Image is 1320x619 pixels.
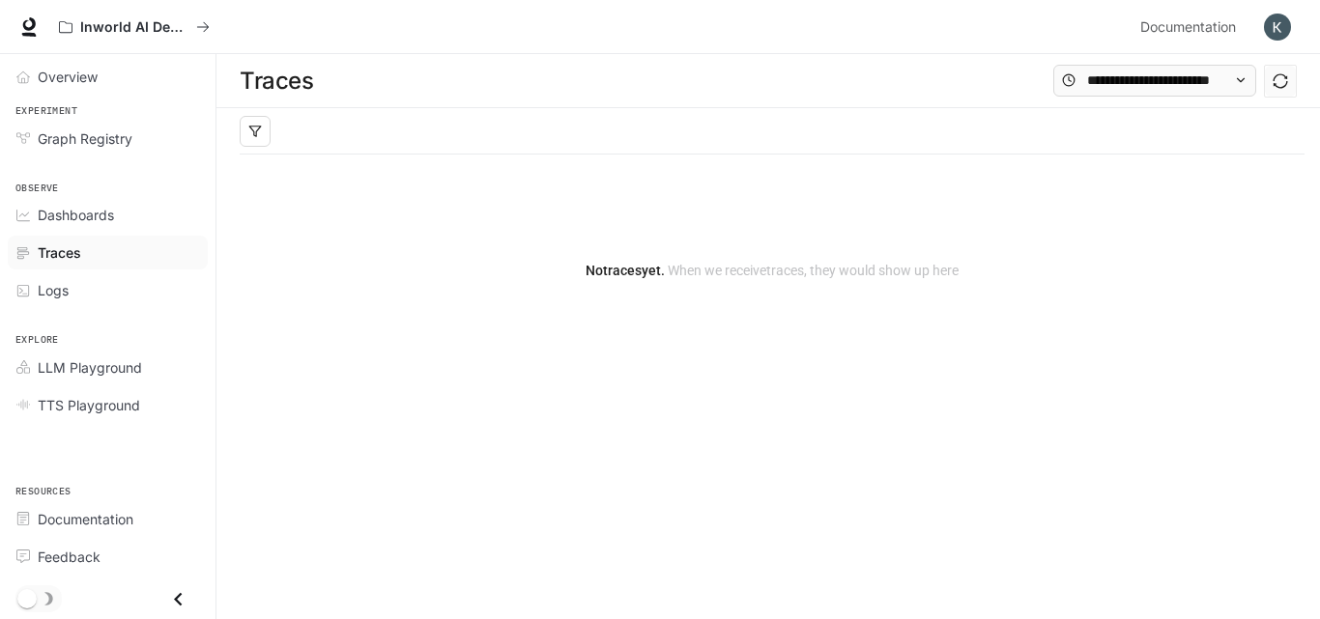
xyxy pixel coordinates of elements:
h1: Traces [240,62,313,100]
a: Documentation [8,502,208,536]
button: All workspaces [50,8,218,46]
img: User avatar [1264,14,1291,41]
a: Dashboards [8,198,208,232]
span: Feedback [38,547,100,567]
a: Traces [8,236,208,269]
a: LLM Playground [8,351,208,384]
a: Overview [8,60,208,94]
span: Traces [38,242,81,263]
span: Overview [38,67,98,87]
span: Documentation [1140,15,1236,40]
span: Dashboards [38,205,114,225]
span: Dark mode toggle [17,587,37,608]
span: sync [1273,73,1288,89]
a: Graph Registry [8,122,208,155]
article: No traces yet. [586,260,959,281]
span: Logs [38,280,69,300]
button: User avatar [1258,8,1297,46]
a: TTS Playground [8,388,208,422]
span: Documentation [38,509,133,529]
span: LLM Playground [38,357,142,378]
p: Inworld AI Demos [80,19,188,36]
button: Close drawer [157,579,200,619]
a: Logs [8,273,208,307]
span: TTS Playground [38,395,140,415]
a: Documentation [1133,8,1250,46]
span: When we receive traces , they would show up here [665,263,959,278]
span: Graph Registry [38,128,132,149]
a: Feedback [8,540,208,574]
